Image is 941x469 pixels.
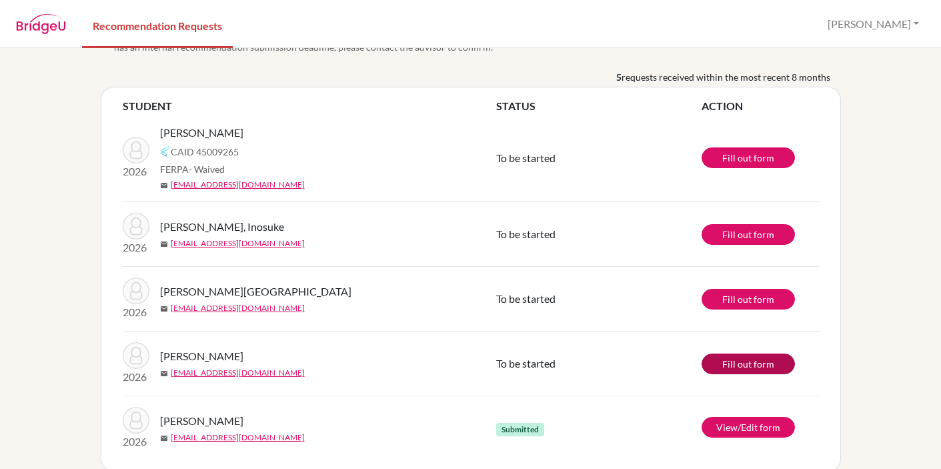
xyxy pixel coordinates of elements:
[702,354,795,374] a: Fill out form
[160,284,351,300] span: [PERSON_NAME][GEOGRAPHIC_DATA]
[702,147,795,168] a: Fill out form
[496,357,556,370] span: To be started
[123,342,149,369] img: Busheri, Ayaan
[160,240,168,248] span: mail
[622,70,830,84] span: requests received within the most recent 8 months
[123,407,149,434] img: Granelli, Hannah
[123,240,149,256] p: 2026
[496,227,556,240] span: To be started
[616,70,622,84] b: 5
[160,370,168,378] span: mail
[496,423,544,436] span: Submitted
[160,125,243,141] span: [PERSON_NAME]
[496,98,702,114] th: STATUS
[189,163,225,175] span: - Waived
[496,292,556,305] span: To be started
[123,213,149,240] img: Nakanishi, Inosuke
[160,305,168,313] span: mail
[123,137,149,163] img: Al Homouz, Mohammad
[702,289,795,310] a: Fill out form
[702,417,795,438] a: View/Edit form
[123,304,149,320] p: 2026
[160,348,243,364] span: [PERSON_NAME]
[702,224,795,245] a: Fill out form
[702,98,819,114] th: ACTION
[82,2,233,48] a: Recommendation Requests
[160,146,171,157] img: Common App logo
[16,14,66,34] img: BridgeU logo
[822,11,925,37] button: [PERSON_NAME]
[171,302,305,314] a: [EMAIL_ADDRESS][DOMAIN_NAME]
[123,163,149,179] p: 2026
[123,98,496,114] th: STUDENT
[160,219,284,235] span: [PERSON_NAME], Inosuke
[171,145,239,159] span: CAID 45009265
[171,179,305,191] a: [EMAIL_ADDRESS][DOMAIN_NAME]
[171,367,305,379] a: [EMAIL_ADDRESS][DOMAIN_NAME]
[160,434,168,442] span: mail
[171,238,305,250] a: [EMAIL_ADDRESS][DOMAIN_NAME]
[171,432,305,444] a: [EMAIL_ADDRESS][DOMAIN_NAME]
[160,413,243,429] span: [PERSON_NAME]
[123,278,149,304] img: Yasin, Talia
[496,151,556,164] span: To be started
[160,181,168,189] span: mail
[160,162,225,176] span: FERPA
[123,434,149,450] p: 2026
[123,369,149,385] p: 2026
